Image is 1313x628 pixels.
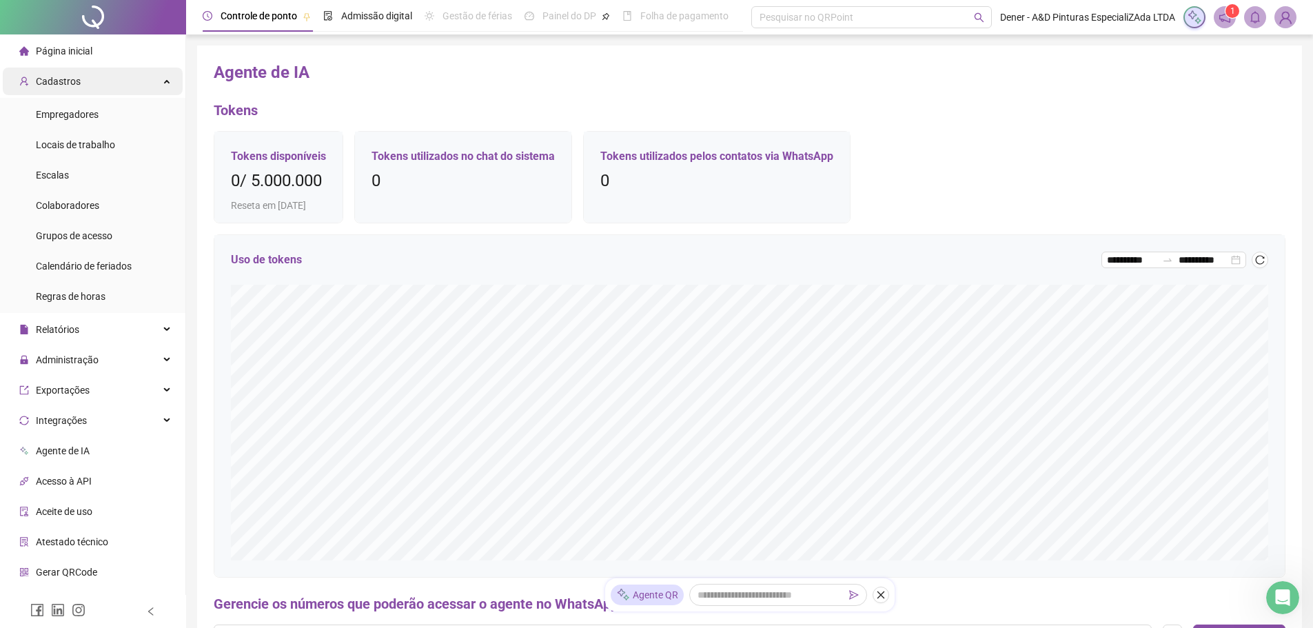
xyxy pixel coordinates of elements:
span: Regras de horas [36,291,105,302]
span: lock [19,355,29,365]
span: search [974,12,984,23]
span: Acesso à API [36,476,92,487]
span: notification [1219,11,1231,23]
img: 88949 [1275,7,1296,28]
h3: 0 [600,170,833,192]
span: audit [19,507,29,516]
span: Reseta em [DATE] [231,198,326,213]
span: Cadastros [36,76,81,87]
h4: Gerencie os números que poderão acessar o agente no WhatsApp [214,594,1285,614]
span: book [622,11,632,21]
div: Agente QR [611,585,684,605]
h5: Uso de tokens [231,252,302,268]
span: dashboard [525,11,534,21]
span: bell [1249,11,1261,23]
span: Aceite de uso [36,506,92,517]
h5: Tokens utilizados pelos contatos via WhatsApp [600,148,833,165]
img: sparkle-icon.fc2bf0ac1784a2077858766a79e2daf3.svg [616,588,630,602]
span: reload [1255,255,1265,265]
span: Gerar QRCode [36,567,97,578]
span: Integrações [36,415,87,426]
span: Atestado técnico [36,536,108,547]
h3: Agente de IA [214,62,1285,84]
span: file [19,325,29,334]
span: to [1162,254,1173,265]
span: clock-circle [203,11,212,21]
h4: Tokens [214,101,1285,120]
h3: 0 / 5.000.000 [231,170,326,192]
span: left [146,607,156,616]
span: close [876,590,886,600]
span: qrcode [19,567,29,577]
span: linkedin [51,603,65,617]
span: instagram [72,603,85,617]
span: sun [425,11,434,21]
span: Escalas [36,170,69,181]
span: solution [19,537,29,547]
h3: 0 [371,170,555,192]
iframe: Intercom live chat [1266,581,1299,614]
span: 1 [1230,6,1235,16]
span: facebook [30,603,44,617]
h5: Tokens disponíveis [231,148,326,165]
sup: 1 [1225,4,1239,18]
span: Controle de ponto [221,10,297,21]
span: Calendário de feriados [36,261,132,272]
span: swap-right [1162,254,1173,265]
h5: Tokens utilizados no chat do sistema [371,148,555,165]
span: export [19,385,29,395]
span: Colaboradores [36,200,99,211]
span: Grupos de acesso [36,230,112,241]
span: api [19,476,29,486]
span: send [849,590,859,600]
span: Relatórios [36,324,79,335]
span: Folha de pagamento [640,10,729,21]
span: sync [19,416,29,425]
span: Agente de IA [36,445,90,456]
img: sparkle-icon.fc2bf0ac1784a2077858766a79e2daf3.svg [1187,10,1202,25]
span: Página inicial [36,45,92,57]
span: pushpin [602,12,610,21]
span: Dener - A&D Pinturas EspecialiZAda LTDA [1000,10,1175,25]
span: Gestão de férias [442,10,512,21]
span: Exportações [36,385,90,396]
span: Locais de trabalho [36,139,115,150]
span: file-done [323,11,333,21]
span: Administração [36,354,99,365]
span: Empregadores [36,109,99,120]
span: home [19,46,29,56]
span: pushpin [303,12,311,21]
span: user-add [19,77,29,86]
span: Admissão digital [341,10,412,21]
span: Painel do DP [542,10,596,21]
